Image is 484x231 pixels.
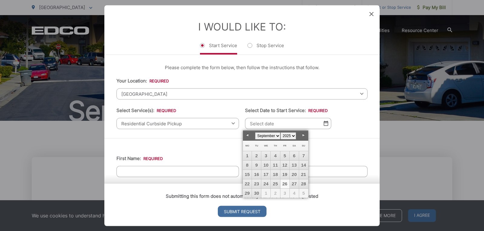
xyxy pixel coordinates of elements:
[245,107,328,113] label: Select Date to Start Service:
[116,107,176,113] label: Select Service(s):
[252,189,261,198] a: 30
[290,179,299,188] a: 27
[280,179,289,188] a: 26
[198,20,286,33] label: I Would Like To:
[264,144,268,147] span: Wednesday
[116,78,169,83] label: Your Location:
[280,151,289,160] a: 5
[280,161,289,170] a: 12
[299,170,308,179] a: 21
[252,161,261,170] a: 9
[290,161,299,170] a: 13
[261,151,270,160] a: 3
[280,170,289,179] a: 19
[243,179,252,188] a: 22
[116,118,239,129] span: Residential Curbside Pickup
[252,170,261,179] a: 16
[243,170,252,179] a: 15
[283,144,286,147] span: Friday
[243,189,252,198] a: 29
[116,88,368,99] span: [GEOGRAPHIC_DATA]
[302,144,305,147] span: Sunday
[245,118,331,129] input: Select date
[255,144,258,147] span: Tuesday
[271,151,280,160] a: 4
[299,161,308,170] a: 14
[299,189,308,198] span: 5
[271,170,280,179] a: 18
[274,144,277,147] span: Thursday
[280,132,296,140] select: Select year
[261,189,270,198] span: 1
[261,179,270,188] a: 24
[271,189,280,198] span: 2
[290,151,299,160] a: 6
[218,206,267,217] input: Submit Request
[245,144,249,147] span: Monday
[261,170,270,179] a: 17
[280,189,289,198] span: 3
[116,64,368,71] p: Please complete the form below, then follow the instructions that follow.
[243,151,252,160] a: 1
[252,179,261,188] a: 23
[255,132,280,140] select: Select month
[252,151,261,160] a: 2
[261,161,270,170] a: 10
[299,131,308,140] a: Next
[116,156,163,161] label: First Name:
[243,131,252,140] a: Prev
[166,193,318,199] strong: Submitting this form does not automatically start the service requested
[247,42,284,54] label: Stop Service
[290,189,299,198] span: 4
[200,42,237,54] label: Start Service
[299,151,308,160] a: 7
[324,121,328,126] img: Select date
[290,170,299,179] a: 20
[293,144,296,147] span: Saturday
[271,161,280,170] a: 11
[271,179,280,188] a: 25
[243,161,252,170] a: 8
[299,179,308,188] a: 28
